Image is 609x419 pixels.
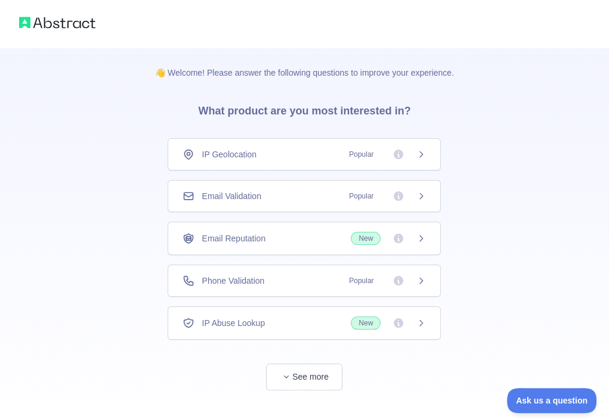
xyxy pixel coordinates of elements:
img: Abstract logo [19,14,95,31]
span: New [351,232,381,245]
span: Email Reputation [202,232,265,244]
iframe: Toggle Customer Support [507,388,597,413]
span: Popular [342,275,381,287]
span: New [351,316,381,330]
p: 👋 Welcome! Please answer the following questions to improve your experience. [136,48,473,79]
span: IP Geolocation [202,148,256,160]
span: Phone Validation [202,275,264,287]
h3: What product are you most interested in? [179,79,429,138]
span: Email Validation [202,190,261,202]
span: Popular [342,190,381,202]
span: Popular [342,148,381,160]
button: See more [266,364,342,390]
span: IP Abuse Lookup [202,317,265,329]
